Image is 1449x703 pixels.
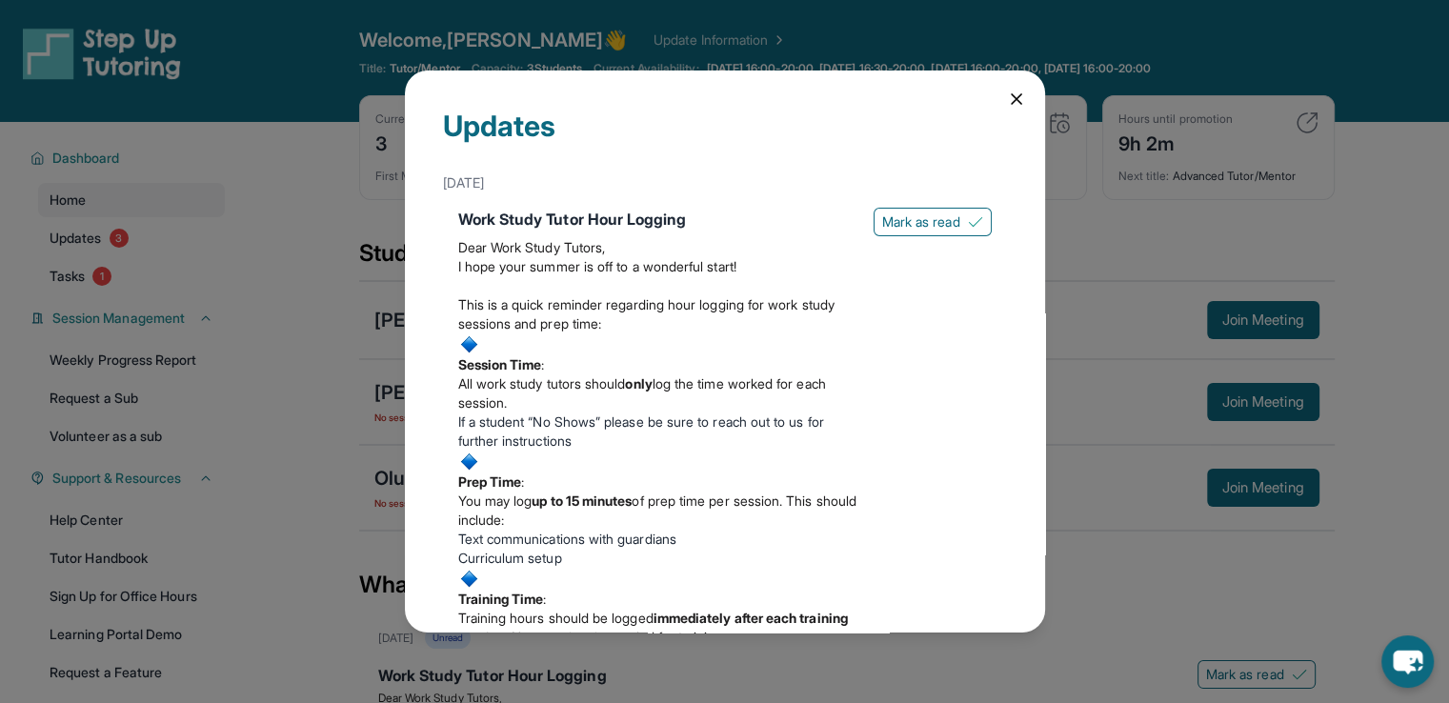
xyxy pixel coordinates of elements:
[521,473,524,490] span: :
[458,591,544,607] strong: Training Time
[443,109,1007,166] div: Updates
[458,610,654,626] span: Training hours should be logged
[458,333,480,355] img: :small_blue_diamond:
[505,629,726,645] span: . No prep time is needed for training.
[458,258,736,274] span: I hope your summer is off to a wonderful start!
[458,451,480,472] img: :small_blue_diamond:
[1381,635,1434,688] button: chat-button
[541,356,544,372] span: :
[458,239,606,255] span: Dear Work Study Tutors,
[458,296,835,331] span: This is a quick reminder regarding hour logging for work study sessions and prep time:
[625,375,652,392] strong: only
[458,356,542,372] strong: Session Time
[458,492,533,509] span: You may log
[458,568,480,590] img: :small_blue_diamond:
[458,492,857,528] span: of prep time per session. This should include:
[443,166,1007,200] div: [DATE]
[458,375,626,392] span: All work study tutors should
[458,610,848,645] strong: immediately after each training session
[458,413,824,449] span: If a student “No Shows” please be sure to reach out to us for further instructions
[458,473,522,490] strong: Prep Time
[874,208,992,236] button: Mark as read
[882,212,960,231] span: Mark as read
[543,591,546,607] span: :
[458,531,676,547] span: Text communications with guardians
[532,492,632,509] strong: up to 15 minutes
[458,208,858,231] div: Work Study Tutor Hour Logging
[458,550,562,566] span: Curriculum setup
[968,214,983,230] img: Mark as read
